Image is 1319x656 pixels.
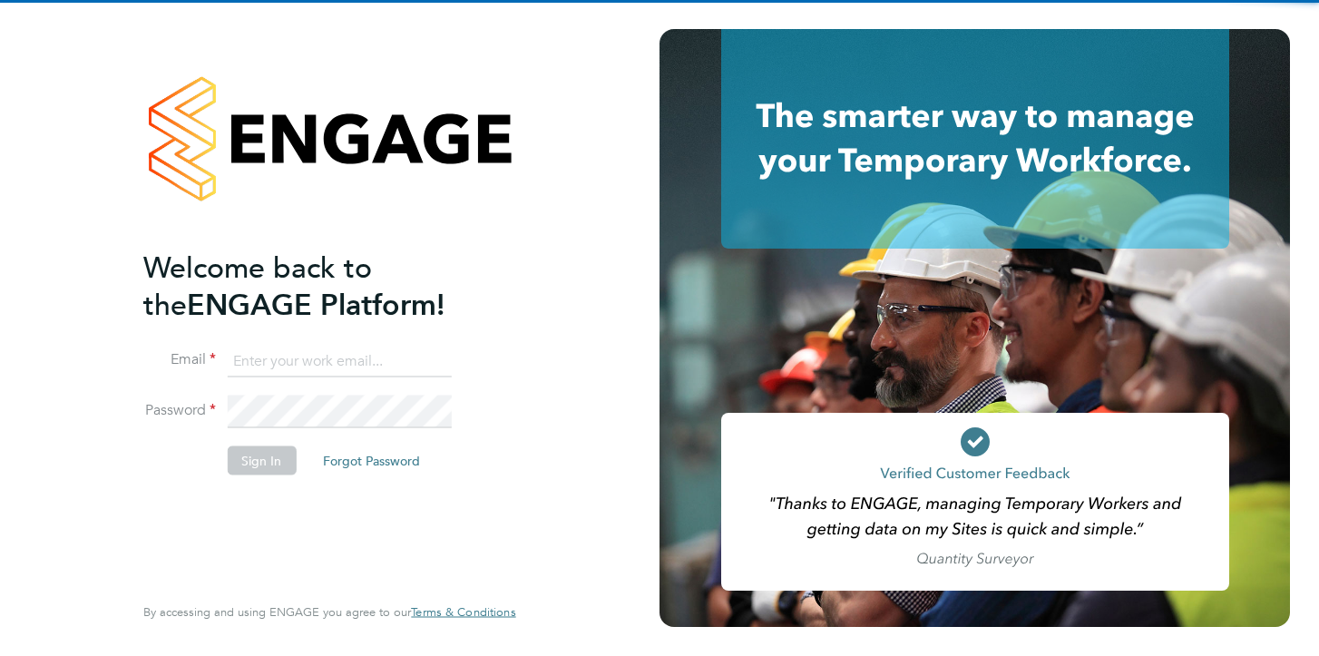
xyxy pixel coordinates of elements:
[411,604,515,620] span: Terms & Conditions
[143,401,216,420] label: Password
[143,250,372,322] span: Welcome back to the
[227,345,451,377] input: Enter your work email...
[227,446,296,475] button: Sign In
[143,350,216,369] label: Email
[308,446,435,475] button: Forgot Password
[143,604,515,620] span: By accessing and using ENGAGE you agree to our
[143,249,497,323] h2: ENGAGE Platform!
[411,605,515,620] a: Terms & Conditions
